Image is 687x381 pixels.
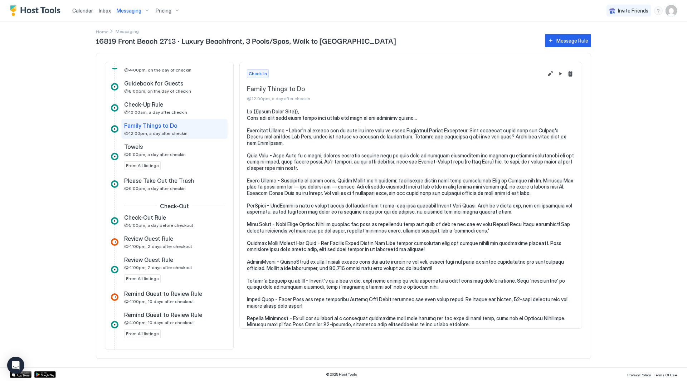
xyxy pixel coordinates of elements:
span: 16819 Front Beach 2713 · Luxury Beachfront, 3 Pools/Spas, Walk to [GEOGRAPHIC_DATA] [96,35,538,46]
span: Check-Up Rule [124,101,163,108]
span: Guidebook for Guests [124,80,183,87]
span: @10:00am, a day after checkin [124,109,187,115]
div: menu [654,6,663,15]
a: Privacy Policy [627,371,651,378]
button: Message Rule [545,34,591,47]
a: Inbox [99,7,111,14]
span: @6:00pm, a day after checkin [124,186,186,191]
span: @5:00pm, a day after checkin [124,152,186,157]
span: @4:00pm, 10 days after checkout [124,320,194,325]
span: Remind Guest to Review Rule [124,311,202,318]
a: Calendar [72,7,93,14]
span: Pricing [156,8,171,14]
span: Privacy Policy [627,373,651,377]
button: Edit message rule [546,69,555,78]
span: Review Guest Rule [124,235,173,242]
span: @4:00pm, 2 days after checkout [124,265,192,270]
span: @12:00pm, a day after checkin [124,131,187,136]
span: Terms Of Use [654,373,677,377]
div: Message Rule [556,37,588,44]
div: Breadcrumb [96,28,108,35]
span: Invite Friends [618,8,648,14]
button: Delete message rule [566,69,575,78]
span: Family Things to Do [247,85,543,93]
span: From All listings [126,275,159,282]
span: From All listings [126,162,159,169]
span: From All listings [126,331,159,337]
span: @4:00pm, 2 days after checkout [124,244,192,249]
span: @5:00pm, a day before checkout [124,223,193,228]
span: © 2025 Host Tools [326,372,357,377]
span: @4:00pm, 10 days after checkout [124,299,194,304]
span: Towels [124,143,143,150]
span: Check-Out [160,202,189,210]
div: Open Intercom Messenger [7,357,24,374]
span: @8:00pm, on the day of checkin [124,88,191,94]
span: Calendar [72,8,93,14]
span: Please Take Out the Trash [124,177,194,184]
span: Review Guest Rule [124,256,173,263]
span: Remind Guest to Review Rule [124,290,202,297]
span: @12:00pm, a day after checkin [247,96,543,101]
span: Check-In [249,70,267,77]
pre: Lo {{Ipsum Dolor Sita}}, Cons adi elit sedd eiusm tempo inci ut lab etd magn al eni adminimv quis... [247,108,575,328]
a: Home [96,28,108,35]
a: App Store [10,371,31,378]
a: Terms Of Use [654,371,677,378]
span: @4:00pm, on the day of checkin [124,67,191,73]
span: Family Things to Do [124,122,177,129]
a: Google Play Store [34,371,56,378]
span: Breadcrumb [116,29,139,34]
span: Messaging [117,8,141,14]
a: Host Tools Logo [10,5,64,16]
span: Home [96,29,108,34]
div: User profile [666,5,677,16]
button: Pause Message Rule [556,69,565,78]
span: Inbox [99,8,111,14]
span: Check-Out Rule [124,214,166,221]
